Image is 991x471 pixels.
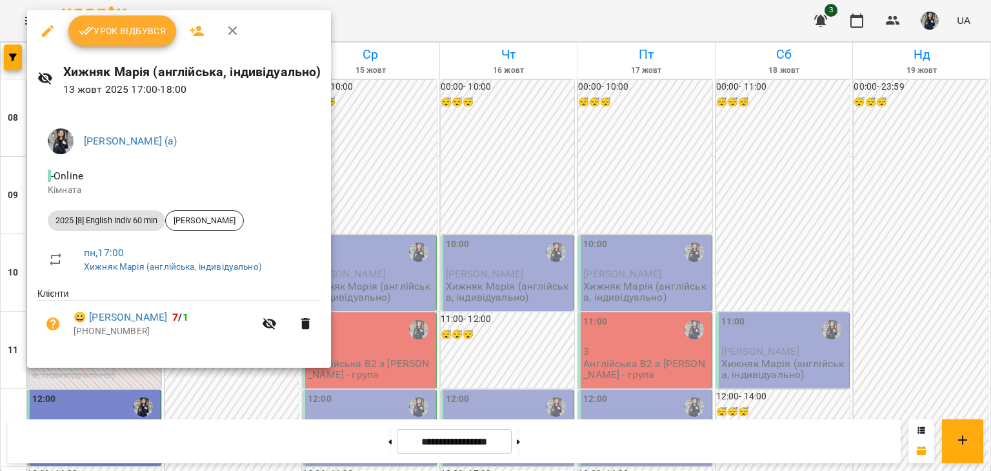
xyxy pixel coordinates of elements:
[183,311,188,323] span: 1
[68,15,177,46] button: Урок відбувся
[48,128,74,154] img: 5dc71f453aaa25dcd3a6e3e648fe382a.JPG
[172,311,178,323] span: 7
[84,135,177,147] a: [PERSON_NAME] (а)
[63,62,321,82] h6: Хижняк Марія (англійська, індивідуально)
[79,23,166,39] span: Урок відбувся
[84,261,262,272] a: Хижняк Марія (англійська, індивідуально)
[84,246,124,259] a: пн , 17:00
[37,287,321,352] ul: Клієнти
[63,82,321,97] p: 13 жовт 2025 17:00 - 18:00
[74,325,254,338] p: [PHONE_NUMBER]
[74,310,167,325] a: 😀 [PERSON_NAME]
[172,311,188,323] b: /
[48,184,310,197] p: Кімната
[48,215,165,226] span: 2025 [8] English Indiv 60 min
[166,215,243,226] span: [PERSON_NAME]
[37,308,68,339] button: Візит ще не сплачено. Додати оплату?
[165,210,244,231] div: [PERSON_NAME]
[48,170,86,182] span: - Online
